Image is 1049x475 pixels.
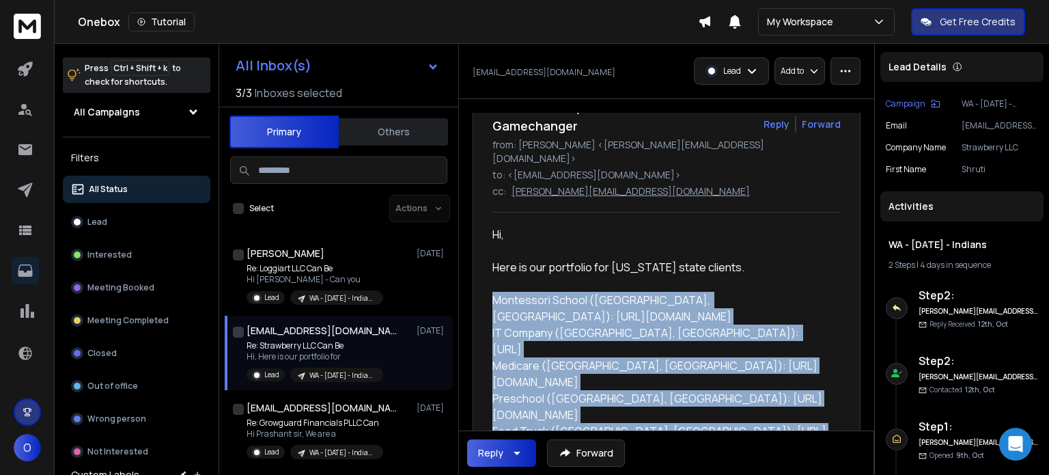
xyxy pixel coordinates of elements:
[919,353,1038,369] h6: Step 2 :
[63,340,210,367] button: Closed
[63,372,210,400] button: Out of office
[467,439,536,467] button: Reply
[74,105,140,119] h1: All Campaigns
[417,403,447,413] p: [DATE]
[802,118,841,131] div: Forward
[247,401,397,415] h1: [EMAIL_ADDRESS][DOMAIN_NAME]
[764,118,789,131] button: Reply
[492,292,830,325] li: Montessori School ([GEOGRAPHIC_DATA], [GEOGRAPHIC_DATA]): [URL][DOMAIN_NAME]
[63,148,210,167] h3: Filters
[63,176,210,203] button: All Status
[87,315,169,326] p: Meeting Completed
[247,247,324,260] h1: [PERSON_NAME]
[962,120,1038,131] p: [EMAIL_ADDRESS][DOMAIN_NAME]
[14,434,41,461] button: O
[309,448,375,458] p: WA - [DATE] - Indians
[87,413,146,424] p: Wrong person
[89,184,128,195] p: All Status
[978,319,1008,329] span: 12th, Oct
[264,293,279,303] p: Lead
[87,348,117,359] p: Closed
[723,66,741,77] p: Lead
[478,446,503,460] div: Reply
[492,168,841,182] p: to: <[EMAIL_ADDRESS][DOMAIN_NAME]>
[880,191,1044,221] div: Activities
[87,217,107,228] p: Lead
[999,428,1032,461] div: Open Intercom Messenger
[339,117,448,147] button: Others
[920,259,991,271] span: 4 days in sequence
[911,8,1025,36] button: Get Free Credits
[247,274,383,285] p: Hi [PERSON_NAME] - Can you
[767,15,839,29] p: My Workspace
[247,429,383,439] p: Hi Prashant sir, We are a
[63,405,210,433] button: Wrong person
[962,164,1038,175] p: Shruti
[512,185,750,198] p: [PERSON_NAME][EMAIL_ADDRESS][DOMAIN_NAME]
[264,447,279,457] p: Lead
[886,142,946,153] p: Company Name
[63,241,210,269] button: Interested
[956,450,984,460] span: 9th, Oct
[781,66,804,77] p: Add to
[889,259,915,271] span: 2 Steps
[547,439,625,467] button: Forward
[87,446,148,457] p: Not Interested
[63,307,210,334] button: Meeting Completed
[886,98,925,109] p: Campaign
[255,85,342,101] h3: Inboxes selected
[249,203,274,214] label: Select
[919,418,1038,435] h6: Step 1 :
[63,438,210,465] button: Not Interested
[886,164,926,175] p: First Name
[889,60,947,74] p: Lead Details
[889,238,1035,252] h1: WA - [DATE] - Indians
[229,116,339,148] button: Primary
[919,372,1038,382] h6: [PERSON_NAME][EMAIL_ADDRESS][DOMAIN_NAME]
[63,274,210,301] button: Meeting Booked
[886,120,907,131] p: Email
[889,260,1035,271] div: |
[417,325,447,336] p: [DATE]
[247,324,397,338] h1: [EMAIL_ADDRESS][DOMAIN_NAME]
[492,97,752,135] h1: Re: Strawberry LLC Can Be The Next Gamechanger
[128,12,195,31] button: Tutorial
[417,248,447,259] p: [DATE]
[473,67,615,78] p: [EMAIL_ADDRESS][DOMAIN_NAME]
[85,62,181,89] p: Press to check for shortcuts.
[87,282,154,293] p: Meeting Booked
[225,52,450,79] button: All Inbox(s)
[492,185,506,198] p: cc:
[492,226,830,275] div: Hi, Here is our portfolio for [US_STATE] state clients.
[929,450,984,461] p: Opened
[87,249,132,260] p: Interested
[962,98,1038,109] p: WA - [DATE] - Indians
[63,208,210,236] button: Lead
[940,15,1016,29] p: Get Free Credits
[919,287,1038,303] h6: Step 2 :
[309,370,375,381] p: WA - [DATE] - Indians
[78,12,698,31] div: Onebox
[962,142,1038,153] p: Strawberry LLC
[492,138,841,165] p: from: [PERSON_NAME] <[PERSON_NAME][EMAIL_ADDRESS][DOMAIN_NAME]>
[886,98,940,109] button: Campaign
[247,418,383,429] p: Re: Growguard Financials PLLC Can
[965,385,995,394] span: 12th, Oct
[247,263,383,274] p: Re: Loggiart LLC Can Be
[236,85,252,101] span: 3 / 3
[929,385,995,395] p: Contacted
[929,319,1008,329] p: Reply Received
[492,423,830,456] li: Food Truck ([GEOGRAPHIC_DATA], [GEOGRAPHIC_DATA]): [URL][DOMAIN_NAME]
[264,370,279,380] p: Lead
[919,306,1038,316] h6: [PERSON_NAME][EMAIL_ADDRESS][DOMAIN_NAME]
[236,59,311,72] h1: All Inbox(s)
[492,357,830,390] li: Medicare ([GEOGRAPHIC_DATA], [GEOGRAPHIC_DATA]): [URL][DOMAIN_NAME]
[247,340,383,351] p: Re: Strawberry LLC Can Be
[63,98,210,126] button: All Campaigns
[111,60,169,76] span: Ctrl + Shift + k
[87,381,138,392] p: Out of office
[247,351,383,362] p: Hi, Here is our portfolio for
